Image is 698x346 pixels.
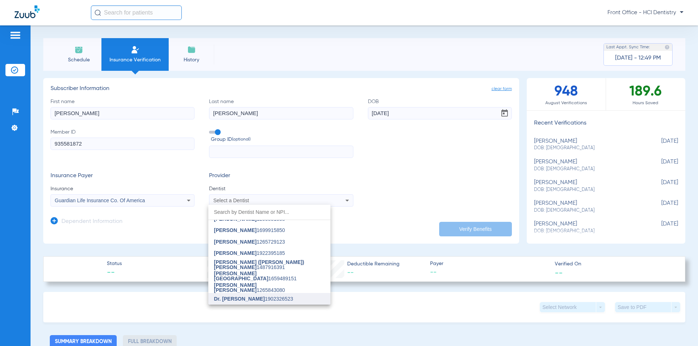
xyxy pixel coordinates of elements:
span: [PERSON_NAME] [214,250,257,256]
span: [PERSON_NAME] [PERSON_NAME] [214,282,257,293]
iframe: Chat Widget [662,311,698,346]
span: 1922395185 [214,251,285,256]
span: Dr. [PERSON_NAME] [214,296,265,302]
span: 1265729123 [214,239,285,244]
span: 1659489151 [214,271,325,281]
span: 1902326523 [214,296,293,301]
span: [PERSON_NAME] [214,239,257,245]
span: 1699915850 [214,228,285,233]
input: dropdown search [208,205,330,220]
span: [PERSON_NAME] [214,227,257,233]
span: 1265843080 [214,282,325,293]
span: 1487916391 [214,260,325,270]
span: [PERSON_NAME][GEOGRAPHIC_DATA] [214,270,269,281]
span: [PERSON_NAME] ([PERSON_NAME]) [PERSON_NAME] [214,259,304,270]
span: 1295851558 [214,216,285,221]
